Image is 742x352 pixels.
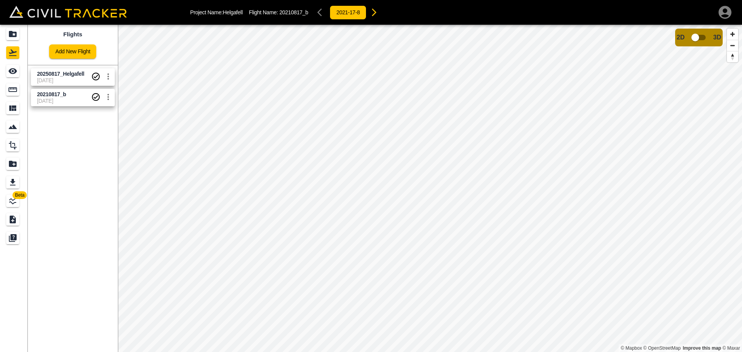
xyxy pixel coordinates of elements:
[9,6,127,18] img: Civil Tracker
[727,40,738,51] button: Zoom out
[118,25,742,352] canvas: Map
[677,34,684,41] span: 2D
[683,345,721,351] a: Map feedback
[727,29,738,40] button: Zoom in
[279,9,308,15] span: 20210817_b
[643,345,681,351] a: OpenStreetMap
[190,9,243,15] p: Project Name: Helgafell
[713,34,721,41] span: 3D
[330,5,366,20] button: 2021-17-8
[727,51,738,62] button: Reset bearing to north
[249,9,308,15] p: Flight Name:
[621,345,642,351] a: Mapbox
[722,345,740,351] a: Maxar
